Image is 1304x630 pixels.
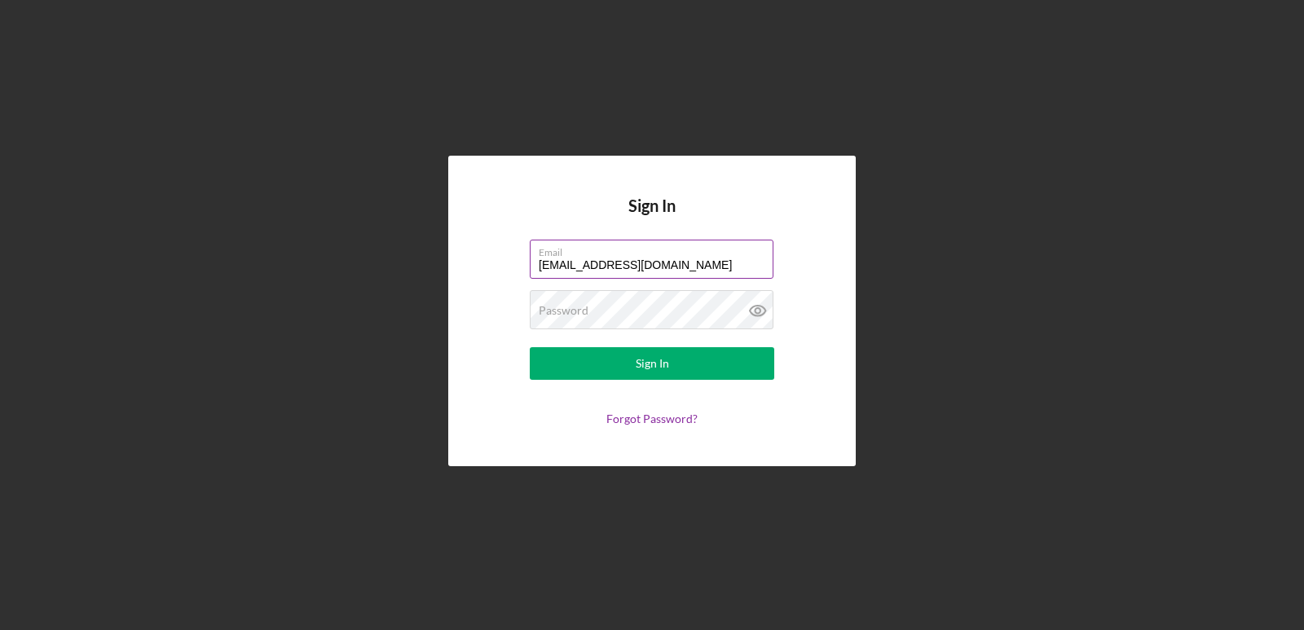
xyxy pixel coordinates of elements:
[628,196,676,240] h4: Sign In
[539,240,773,258] label: Email
[539,304,588,317] label: Password
[606,412,698,425] a: Forgot Password?
[530,347,774,380] button: Sign In
[636,347,669,380] div: Sign In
